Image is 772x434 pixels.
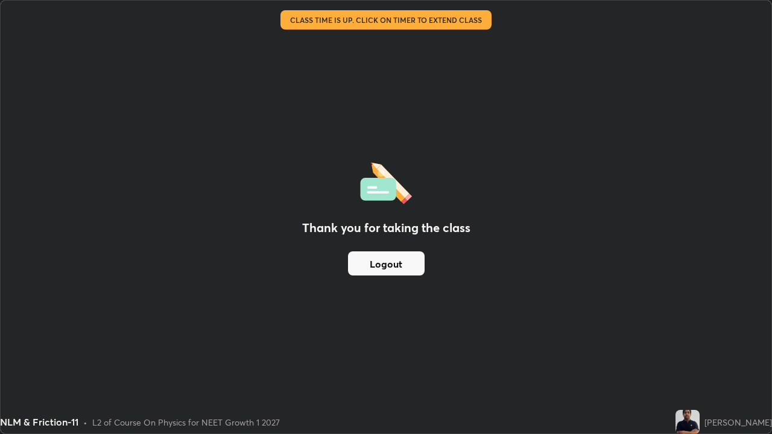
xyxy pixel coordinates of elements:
[348,251,425,275] button: Logout
[675,410,700,434] img: 7ef12e9526204b6db105cf6f6d810fe9.jpg
[704,416,772,429] div: [PERSON_NAME]
[83,416,87,429] div: •
[92,416,280,429] div: L2 of Course On Physics for NEET Growth 1 2027
[302,219,470,237] h2: Thank you for taking the class
[360,159,412,204] img: offlineFeedback.1438e8b3.svg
